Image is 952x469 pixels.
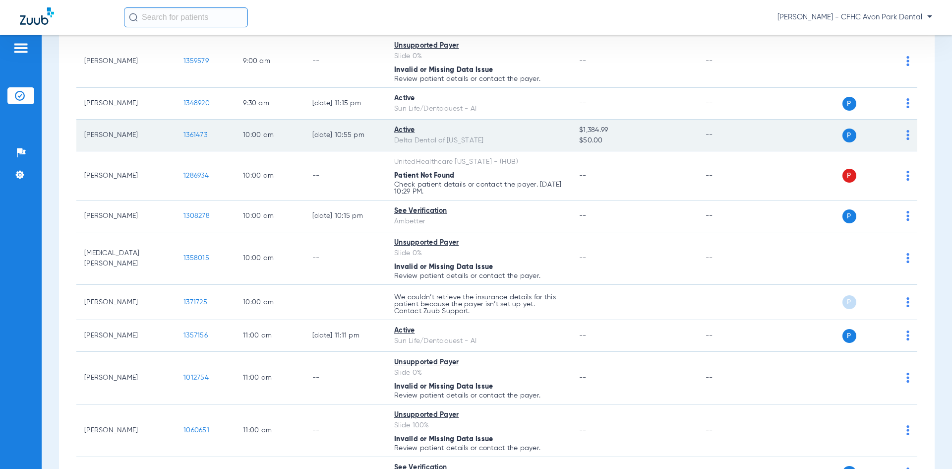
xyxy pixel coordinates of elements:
div: Ambetter [394,216,563,227]
td: [MEDICAL_DATA][PERSON_NAME] [76,232,176,285]
td: [PERSON_NAME] [76,201,176,232]
span: Invalid or Missing Data Issue [394,436,493,443]
td: 11:00 AM [235,352,304,404]
td: 9:00 AM [235,35,304,88]
td: 10:00 AM [235,232,304,285]
td: [DATE] 10:15 PM [304,201,386,232]
div: UnitedHealthcare [US_STATE] - (HUB) [394,157,563,167]
input: Search for patients [124,7,248,27]
td: -- [304,404,386,457]
td: [PERSON_NAME] [76,88,176,120]
td: 11:00 AM [235,320,304,352]
td: [PERSON_NAME] [76,320,176,352]
img: group-dot-blue.svg [906,253,909,263]
span: -- [579,58,587,65]
span: P [842,209,856,223]
td: 10:00 AM [235,201,304,232]
span: -- [579,255,587,262]
span: -- [579,299,587,306]
td: -- [304,285,386,320]
td: 9:30 AM [235,88,304,120]
span: -- [579,332,587,339]
div: Slide 0% [394,248,563,259]
span: Invalid or Missing Data Issue [394,67,493,73]
td: -- [698,404,765,457]
div: Delta Dental of [US_STATE] [394,135,563,146]
td: 11:00 AM [235,404,304,457]
span: -- [579,427,587,434]
td: -- [698,352,765,404]
span: 1012754 [183,374,209,381]
td: -- [698,201,765,232]
td: -- [304,151,386,201]
img: group-dot-blue.svg [906,373,909,383]
td: -- [304,232,386,285]
span: [PERSON_NAME] - CFHC Avon Park Dental [777,12,932,22]
span: -- [579,374,587,381]
img: group-dot-blue.svg [906,56,909,66]
div: See Verification [394,206,563,216]
div: Slide 100% [394,420,563,431]
div: Active [394,93,563,104]
td: -- [698,232,765,285]
span: 1359579 [183,58,209,65]
span: 1371725 [183,299,207,306]
img: group-dot-blue.svg [906,171,909,181]
span: Patient Not Found [394,172,454,179]
td: 10:00 AM [235,285,304,320]
td: [DATE] 11:15 PM [304,88,386,120]
span: Invalid or Missing Data Issue [394,264,493,270]
span: 1286934 [183,172,209,179]
td: -- [304,352,386,404]
td: -- [698,120,765,151]
div: Unsupported Payer [394,41,563,51]
span: P [842,129,856,142]
span: P [842,97,856,111]
td: -- [698,320,765,352]
img: group-dot-blue.svg [906,297,909,307]
td: [PERSON_NAME] [76,404,176,457]
td: -- [698,151,765,201]
div: Unsupported Payer [394,238,563,248]
td: [PERSON_NAME] [76,285,176,320]
td: [PERSON_NAME] [76,120,176,151]
span: P [842,169,856,183]
div: Slide 0% [394,368,563,378]
p: Check patient details or contact the payer. [DATE] 10:29 PM. [394,181,563,195]
span: 1060651 [183,427,209,434]
td: [DATE] 10:55 PM [304,120,386,151]
span: P [842,329,856,343]
p: Review patient details or contact the payer. [394,75,563,82]
p: Review patient details or contact the payer. [394,445,563,452]
div: Sun Life/Dentaquest - AI [394,104,563,114]
td: [DATE] 11:11 PM [304,320,386,352]
td: -- [698,285,765,320]
td: 10:00 AM [235,151,304,201]
p: We couldn’t retrieve the insurance details for this patient because the payer isn’t set up yet. C... [394,294,563,315]
td: -- [698,88,765,120]
span: 1361473 [183,132,207,138]
div: Sun Life/Dentaquest - AI [394,336,563,346]
td: -- [304,35,386,88]
span: $1,384.99 [579,125,689,135]
span: -- [579,100,587,107]
img: group-dot-blue.svg [906,130,909,140]
div: Slide 0% [394,51,563,62]
img: group-dot-blue.svg [906,331,909,340]
iframe: Chat Widget [902,421,952,469]
div: Active [394,125,563,135]
span: P [842,295,856,309]
span: 1348920 [183,100,210,107]
div: Unsupported Payer [394,410,563,420]
span: $50.00 [579,135,689,146]
span: -- [579,172,587,179]
td: [PERSON_NAME] [76,35,176,88]
img: group-dot-blue.svg [906,211,909,221]
td: [PERSON_NAME] [76,151,176,201]
img: Zuub Logo [20,7,54,25]
span: -- [579,212,587,219]
td: 10:00 AM [235,120,304,151]
img: Search Icon [129,13,138,22]
p: Review patient details or contact the payer. [394,272,563,279]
